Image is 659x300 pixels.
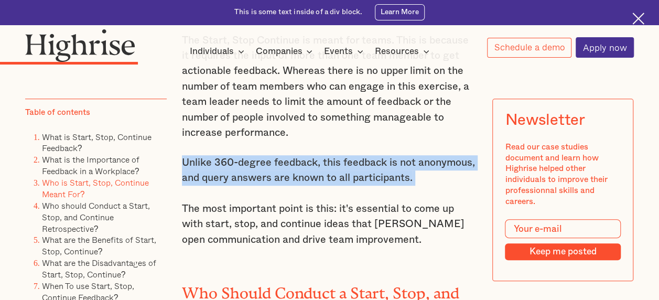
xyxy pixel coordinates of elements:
div: Companies [255,45,316,58]
div: Read our case studies document and learn how Highrise helped other individuals to improve their p... [505,142,621,207]
div: Newsletter [505,112,585,130]
a: What are the Benefits of Start, Stop, Continue? [42,234,156,258]
a: What is the Importance of Feedback in a Workplace? [42,154,139,178]
div: Resources [375,45,433,58]
input: Keep me posted [505,243,621,261]
div: Events [324,45,353,58]
form: Modal Form [505,220,621,261]
img: Cross icon [632,13,644,25]
input: Your e-mail [505,220,621,238]
div: Individuals [190,45,247,58]
p: Unlike 360-degree feedback, this feedback is not anonymous, and query answers are known to all pa... [182,155,478,248]
a: What are the Disadvantages of Start, Stop, Continue? [42,257,156,281]
div: Table of contents [25,108,90,119]
div: Events [324,45,366,58]
a: What is Start, Stop, Continue Feedback? [42,131,152,155]
img: Highrise logo [25,29,135,62]
div: Resources [375,45,419,58]
div: Individuals [190,45,234,58]
a: Learn More [375,4,425,20]
a: Who is Start, Stop, Continue Meant For? [42,177,149,201]
a: Schedule a demo [487,38,572,58]
div: This is some text inside of a div block. [234,7,363,17]
div: Companies [255,45,302,58]
a: Apply now [576,37,634,58]
a: Who should Conduct a Start, Stop, and Continue Retrospective? [42,199,150,235]
p: The Start, Stop Continue is meant for teams. This is because it requires the input of more than o... [182,33,478,141]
